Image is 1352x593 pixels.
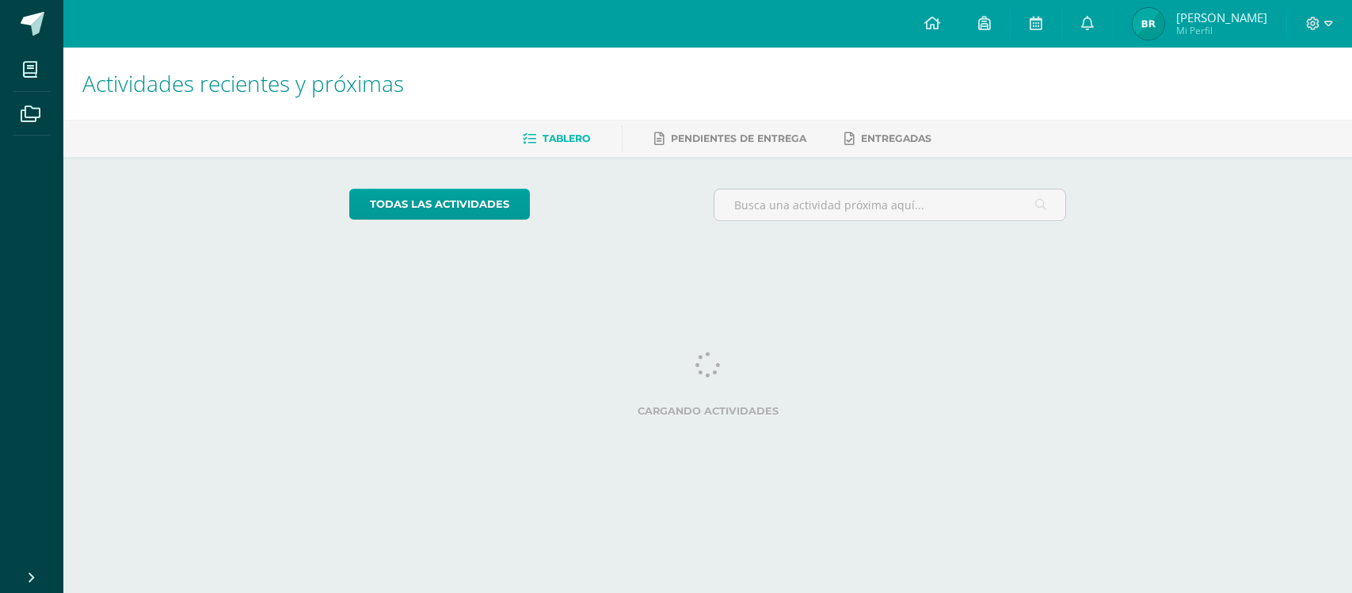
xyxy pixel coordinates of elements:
span: Pendientes de entrega [671,132,806,144]
span: Mi Perfil [1176,24,1267,37]
span: [PERSON_NAME] [1176,10,1267,25]
span: Entregadas [861,132,931,144]
a: Tablero [523,126,590,151]
a: Entregadas [844,126,931,151]
a: Pendientes de entrega [654,126,806,151]
img: a2b51a6319e26bbe39275b8c1ca0cf1a.png [1133,8,1164,40]
span: Actividades recientes y próximas [82,68,404,98]
input: Busca una actividad próxima aquí... [714,189,1065,220]
span: Tablero [543,132,590,144]
a: todas las Actividades [349,189,530,220]
label: Cargando actividades [349,405,1066,417]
